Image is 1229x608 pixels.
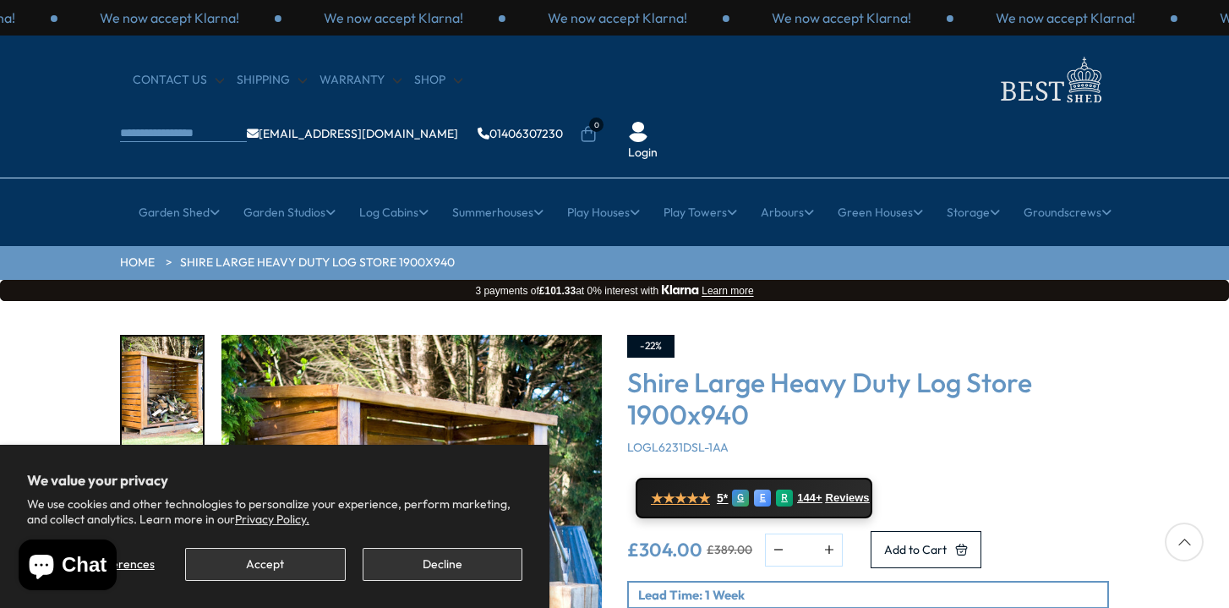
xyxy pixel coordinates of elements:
[180,255,455,271] a: Shire Large Heavy Duty Log Store 1900x940
[627,540,702,559] ins: £304.00
[548,8,687,27] p: We now accept Klarna!
[991,52,1109,107] img: logo
[122,337,203,449] img: 5060490138343LargeHeavyDutyLogStore_4_255d4e9e-fc44-4244-99d7-61c3b383ed64_200x200.jpg
[664,191,737,233] a: Play Towers
[754,490,771,507] div: E
[320,72,401,89] a: Warranty
[996,8,1135,27] p: We now accept Klarna!
[884,544,947,556] span: Add to Cart
[359,191,429,233] a: Log Cabins
[589,118,604,132] span: 0
[247,128,458,140] a: [EMAIL_ADDRESS][DOMAIN_NAME]
[363,548,522,581] button: Decline
[324,8,463,27] p: We now accept Klarna!
[414,72,462,89] a: Shop
[776,490,793,507] div: R
[120,335,205,451] div: 1 / 7
[638,586,1107,604] p: Lead Time: 1 Week
[628,122,648,142] img: User Icon
[761,191,814,233] a: Arbours
[1024,191,1112,233] a: Groundscrews
[120,255,155,271] a: HOME
[953,8,1177,27] div: 1 / 3
[651,490,710,507] span: ★★★★★
[478,128,563,140] a: 01406307230
[580,126,597,143] a: 0
[772,8,911,27] p: We now accept Klarna!
[826,491,870,505] span: Reviews
[871,531,981,568] button: Add to Cart
[235,512,309,527] a: Privacy Policy.
[139,191,220,233] a: Garden Shed
[627,440,729,455] span: LOGL6231DSL-1AA
[243,191,336,233] a: Garden Studios
[947,191,1000,233] a: Storage
[838,191,923,233] a: Green Houses
[281,8,505,27] div: 1 / 3
[505,8,729,27] div: 2 / 3
[185,548,345,581] button: Accept
[729,8,953,27] div: 3 / 3
[27,496,522,527] p: We use cookies and other technologies to personalize your experience, perform marketing, and coll...
[14,540,122,594] inbox-online-store-chat: Shopify online store chat
[627,335,675,358] div: -22%
[732,490,749,507] div: G
[636,478,872,518] a: ★★★★★ 5* G E R 144+ Reviews
[567,191,640,233] a: Play Houses
[707,544,752,556] del: £389.00
[797,491,822,505] span: 144+
[628,145,658,162] a: Login
[237,72,307,89] a: Shipping
[57,8,281,27] div: 3 / 3
[133,72,224,89] a: CONTACT US
[100,8,239,27] p: We now accept Klarna!
[27,472,522,489] h2: We value your privacy
[627,366,1109,431] h3: Shire Large Heavy Duty Log Store 1900x940
[452,191,543,233] a: Summerhouses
